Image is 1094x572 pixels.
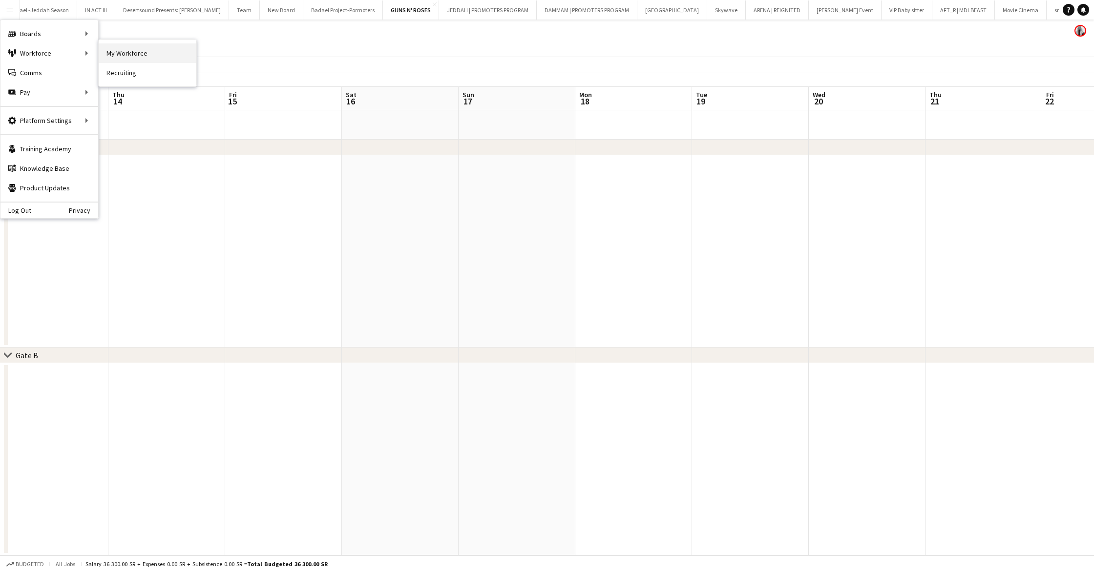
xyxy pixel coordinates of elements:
[0,63,98,82] a: Comms
[260,0,303,20] button: New Board
[461,96,474,107] span: 17
[439,0,537,20] button: JEDDAH | PROMOTERS PROGRAM
[115,0,229,20] button: Desertsound Presents: [PERSON_NAME]
[0,139,98,159] a: Training Academy
[882,0,932,20] button: VIP Baby sitter
[694,96,707,107] span: 19
[932,0,995,20] button: AFT_R | MDLBEAST
[579,90,592,99] span: Mon
[85,560,328,568] div: Salary 36 300.00 SR + Expenses 0.00 SR + Subsistence 0.00 SR =
[578,96,592,107] span: 18
[0,178,98,198] a: Product Updates
[813,90,825,99] span: Wed
[16,561,44,568] span: Budgeted
[247,560,328,568] span: Total Budgeted 36 300.00 SR
[0,82,98,102] div: Pay
[0,206,31,214] a: Log Out
[99,43,196,63] a: My Workforce
[1047,0,1080,20] button: smurfs
[809,0,882,20] button: [PERSON_NAME] Event
[16,350,38,360] div: Gate B
[707,0,746,20] button: Skywave
[995,0,1047,20] button: Movie Cinema
[696,90,707,99] span: Tue
[928,96,942,107] span: 21
[746,0,809,20] button: ARENA | REIGNITED
[637,0,707,20] button: [GEOGRAPHIC_DATA]
[0,111,98,130] div: Platform Settings
[54,560,77,568] span: All jobs
[1046,90,1054,99] span: Fri
[5,559,45,570] button: Budgeted
[0,159,98,178] a: Knowledge Base
[1045,96,1054,107] span: 22
[229,0,260,20] button: Team
[0,24,98,43] div: Boards
[929,90,942,99] span: Thu
[228,96,237,107] span: 15
[537,0,637,20] button: DAMMAM | PROMOTERS PROGRAM
[1074,25,1086,37] app-user-avatar: Ali Shamsan
[99,63,196,82] a: Recruiting
[346,90,357,99] span: Sat
[111,96,125,107] span: 14
[229,90,237,99] span: Fri
[811,96,825,107] span: 20
[0,43,98,63] div: Workforce
[383,0,439,20] button: GUNS N' ROSES
[69,206,98,214] a: Privacy
[344,96,357,107] span: 16
[112,90,125,99] span: Thu
[1,0,77,20] button: Badael -Jeddah Season
[463,90,474,99] span: Sun
[77,0,115,20] button: IN ACT III
[303,0,383,20] button: Badael Project-Pormoters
